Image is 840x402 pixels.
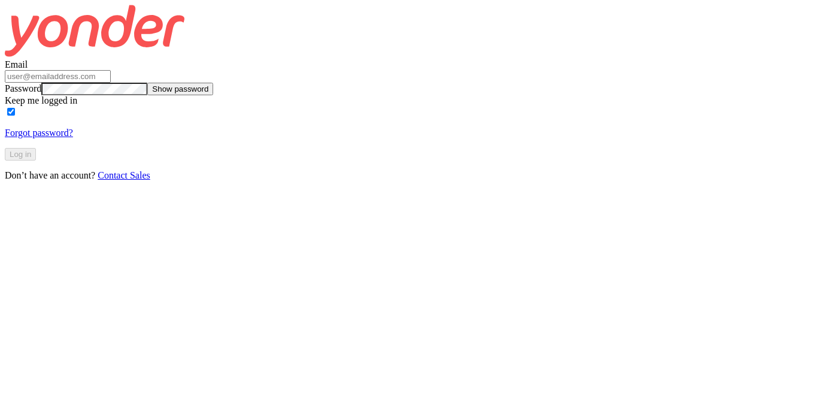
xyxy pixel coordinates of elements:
[5,128,73,138] a: Forgot password?
[5,95,77,105] label: Keep me logged in
[147,83,213,95] button: Show password
[5,83,41,93] label: Password
[5,59,28,69] label: Email
[98,170,150,180] a: Contact Sales
[5,170,835,181] p: Don’t have an account?
[5,148,36,161] button: Log in
[5,70,111,83] input: user@emailaddress.com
